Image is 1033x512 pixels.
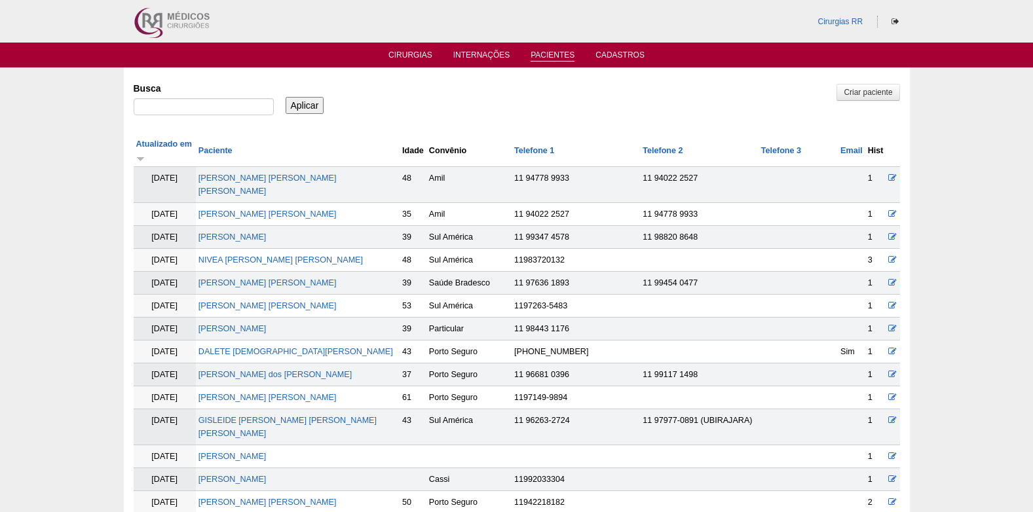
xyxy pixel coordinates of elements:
[426,318,512,340] td: Particular
[134,445,196,468] td: [DATE]
[761,146,801,155] a: Telefone 3
[512,203,640,226] td: 11 94022 2527
[453,50,510,64] a: Internações
[640,203,758,226] td: 11 94778 9933
[198,174,337,196] a: [PERSON_NAME] [PERSON_NAME] [PERSON_NAME]
[198,255,363,265] a: NIVEA [PERSON_NAME] [PERSON_NAME]
[198,452,267,461] a: [PERSON_NAME]
[198,301,337,310] a: [PERSON_NAME] [PERSON_NAME]
[840,146,863,155] a: Email
[512,386,640,409] td: 1197149-9894
[198,475,267,484] a: [PERSON_NAME]
[400,386,426,409] td: 61
[134,203,196,226] td: [DATE]
[640,409,758,445] td: 11 97977-0891 (UBIRAJARA)
[400,203,426,226] td: 35
[838,340,865,363] td: Sim
[400,272,426,295] td: 39
[400,249,426,272] td: 48
[134,468,196,491] td: [DATE]
[865,167,886,203] td: 1
[512,226,640,249] td: 11 99347 4578
[400,363,426,386] td: 37
[865,445,886,468] td: 1
[134,98,274,115] input: Digite os termos que você deseja procurar.
[426,363,512,386] td: Porto Seguro
[426,386,512,409] td: Porto Seguro
[134,340,196,363] td: [DATE]
[400,318,426,340] td: 39
[400,295,426,318] td: 53
[426,295,512,318] td: Sul América
[865,340,886,363] td: 1
[198,146,233,155] a: Paciente
[531,50,574,62] a: Pacientes
[426,272,512,295] td: Saúde Bradesco
[198,393,337,402] a: [PERSON_NAME] [PERSON_NAME]
[514,146,554,155] a: Telefone 1
[640,363,758,386] td: 11 99117 1498
[426,409,512,445] td: Sul América
[512,340,640,363] td: [PHONE_NUMBER]
[400,340,426,363] td: 43
[865,363,886,386] td: 1
[512,167,640,203] td: 11 94778 9933
[426,249,512,272] td: Sul América
[640,167,758,203] td: 11 94022 2527
[595,50,645,64] a: Cadastros
[512,318,640,340] td: 11 98443 1176
[512,272,640,295] td: 11 97636 1893
[400,135,426,167] th: Idade
[198,498,337,507] a: [PERSON_NAME] [PERSON_NAME]
[512,295,640,318] td: 1197263-5483
[865,249,886,272] td: 3
[286,97,324,114] input: Aplicar
[643,146,683,155] a: Telefone 2
[134,318,196,340] td: [DATE]
[892,18,899,26] i: Sair
[198,232,267,242] a: [PERSON_NAME]
[400,226,426,249] td: 39
[134,249,196,272] td: [DATE]
[817,17,863,26] a: Cirurgias RR
[426,340,512,363] td: Porto Seguro
[512,409,640,445] td: 11 96263-2724
[134,386,196,409] td: [DATE]
[426,167,512,203] td: Amil
[198,278,337,287] a: [PERSON_NAME] [PERSON_NAME]
[388,50,432,64] a: Cirurgias
[400,167,426,203] td: 48
[198,370,352,379] a: [PERSON_NAME] dos [PERSON_NAME]
[426,135,512,167] th: Convênio
[865,386,886,409] td: 1
[865,468,886,491] td: 1
[426,468,512,491] td: Cassi
[865,318,886,340] td: 1
[865,295,886,318] td: 1
[426,203,512,226] td: Amil
[512,363,640,386] td: 11 96681 0396
[134,363,196,386] td: [DATE]
[400,409,426,445] td: 43
[865,203,886,226] td: 1
[512,249,640,272] td: 11983720132
[512,468,640,491] td: 11992033304
[136,154,145,162] img: ordem crescente
[198,416,377,438] a: GISLEIDE [PERSON_NAME] [PERSON_NAME] [PERSON_NAME]
[426,226,512,249] td: Sul América
[640,272,758,295] td: 11 99454 0477
[198,324,267,333] a: [PERSON_NAME]
[836,84,899,101] a: Criar paciente
[134,409,196,445] td: [DATE]
[865,226,886,249] td: 1
[865,135,886,167] th: Hist
[134,272,196,295] td: [DATE]
[640,226,758,249] td: 11 98820 8648
[198,347,393,356] a: DALETE [DEMOGRAPHIC_DATA][PERSON_NAME]
[134,226,196,249] td: [DATE]
[865,409,886,445] td: 1
[198,210,337,219] a: [PERSON_NAME] [PERSON_NAME]
[134,82,274,95] label: Busca
[136,139,192,162] a: Atualizado em
[134,295,196,318] td: [DATE]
